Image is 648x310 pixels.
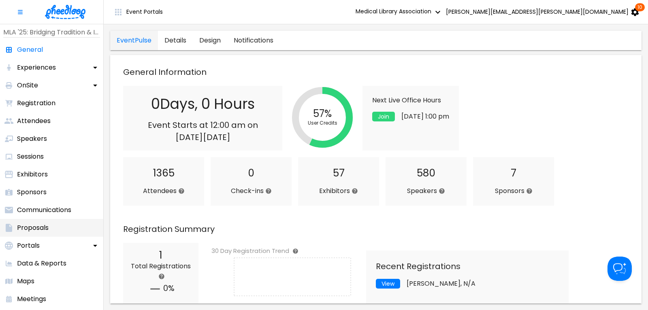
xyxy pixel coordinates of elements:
span: 10 [635,3,645,11]
p: Communications [17,205,71,215]
p: Registration Summary [123,222,635,236]
p: General Information [123,65,635,79]
svg: The total number of attendees at your event consuming user credits. This number does not include ... [178,188,185,194]
p: Next Live Office Hours [372,96,457,105]
p: MLA '25: Bridging Tradition & Innovation [3,28,100,37]
p: Total Registrations [130,261,192,281]
p: Attendees [130,186,198,196]
div: general tabs [110,31,280,50]
a: Join [372,112,401,121]
h2: 0% [130,281,192,297]
p: Maps [17,276,34,286]
h2: 0 Days , 0 Hours [130,96,276,113]
p: Experiences [17,63,56,72]
h2: 1 [130,249,192,261]
svg: Represents the total # of approved Exhibitors represented at your event. [352,188,358,194]
p: Event Starts at 12:00 am on [130,119,276,131]
p: [DATE] 1:00 pm [401,112,449,121]
p: Proposals [17,223,49,233]
span: Medical Library Association [356,7,443,15]
button: Event Portals [107,4,169,20]
p: Data & Reports [17,259,66,268]
h2: 1365 [130,167,198,179]
p: Sessions [17,152,44,161]
p: OnSite [17,81,38,90]
h2: 7 [480,167,548,179]
p: Exhibitors [305,186,373,196]
p: Attendees [17,116,51,126]
button: Medical Library Association [354,4,444,20]
a: general-tab-EventPulse [110,31,158,50]
span: View [382,280,394,287]
p: Speakers [392,186,460,196]
svg: The total number of attendees who have checked into your event. [265,188,272,194]
svg: Represents the total # of Speakers represented at your event. [439,188,445,194]
p: Meetings [17,294,46,304]
iframe: Help Scout Beacon - Open [607,257,632,281]
a: general-tab-notifications [227,31,280,50]
span: [PERSON_NAME][EMAIL_ADDRESS][PERSON_NAME][DOMAIN_NAME] [446,8,629,15]
svg: This number represents the total number of completed registrations at your event. The percentage ... [158,273,165,280]
p: Sponsors [480,186,548,196]
span: Join [378,113,389,120]
div: 57% [313,108,332,119]
p: [PERSON_NAME], N/A [407,279,475,289]
p: General [17,45,43,55]
svg: This graph represents the number of total registrations completed per day over the past 30 days o... [292,248,298,254]
p: Sponsors [17,187,47,197]
p: Exhibitors [17,170,48,179]
h6: 30 Day Registration Trend [211,246,373,256]
p: [DATE] [DATE] [130,131,276,143]
svg: Represents the total # of approved Sponsors represented at your event. [526,188,533,194]
button: View [376,279,400,289]
img: logo [45,5,85,19]
a: general-tab-design [193,31,227,50]
h2: 0 [217,167,285,179]
button: Join [372,112,395,121]
a: general-tab-details [158,31,193,50]
div: User Credits [308,119,337,127]
h2: 57 [305,167,373,179]
p: Registration [17,98,55,108]
p: Recent Registrations [376,260,559,272]
button: [PERSON_NAME][EMAIL_ADDRESS][PERSON_NAME][DOMAIN_NAME] 10 [444,4,642,20]
p: Portals [17,241,40,251]
span: Event Portals [126,8,163,15]
p: Check-ins [217,186,285,196]
p: Speakers [17,134,47,144]
h2: 580 [392,167,460,179]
